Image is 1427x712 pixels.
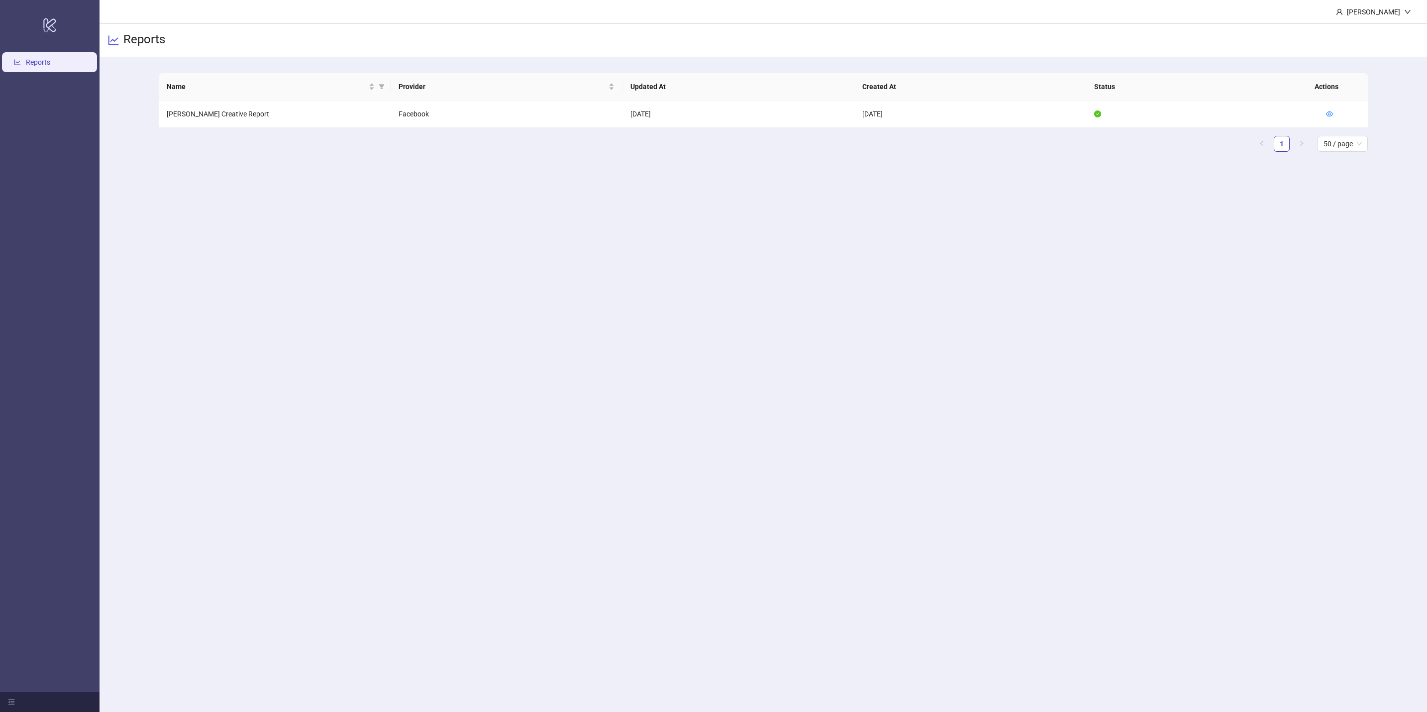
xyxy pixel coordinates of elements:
div: [PERSON_NAME] [1343,6,1404,17]
th: Provider [391,73,622,101]
h3: Reports [123,32,165,49]
span: line-chart [107,34,119,46]
li: Previous Page [1254,136,1270,152]
th: Name [159,73,391,101]
button: right [1294,136,1310,152]
td: Facebook [391,101,622,128]
span: down [1404,8,1411,15]
a: Reports [26,58,50,66]
span: 50 / page [1324,136,1362,151]
th: Updated At [622,73,854,101]
span: user [1336,8,1343,15]
span: eye [1326,110,1333,117]
div: Page Size [1318,136,1368,152]
span: Provider [399,81,607,92]
span: check-circle [1094,110,1101,117]
span: left [1259,140,1265,146]
li: Next Page [1294,136,1310,152]
span: filter [379,84,385,90]
a: 1 [1274,136,1289,151]
span: menu-fold [8,699,15,706]
span: right [1299,140,1305,146]
th: Created At [854,73,1086,101]
span: Name [167,81,367,92]
td: [DATE] [622,101,854,128]
th: Actions [1307,73,1356,101]
th: Status [1086,73,1318,101]
a: eye [1326,110,1333,118]
button: left [1254,136,1270,152]
span: filter [377,79,387,94]
li: 1 [1274,136,1290,152]
td: [DATE] [854,101,1086,128]
td: [PERSON_NAME] Creative Report [159,101,391,128]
